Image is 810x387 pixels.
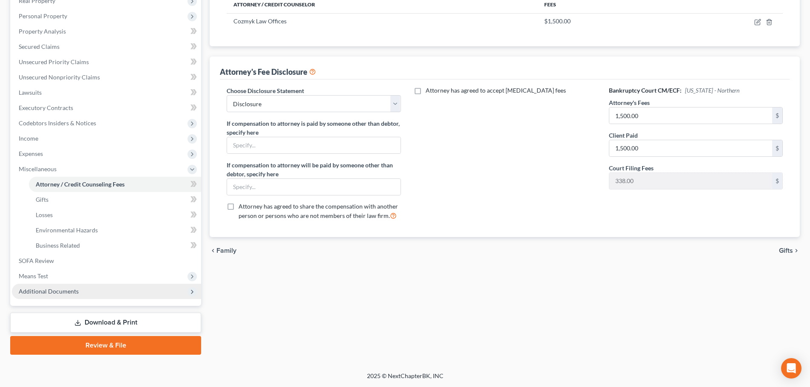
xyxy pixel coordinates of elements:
a: SOFA Review [12,253,201,268]
a: Unsecured Nonpriority Claims [12,70,201,85]
span: Business Related [36,242,80,249]
label: Choose Disclosure Statement [227,86,304,95]
a: Download & Print [10,313,201,333]
span: Gifts [36,196,48,203]
i: chevron_left [210,247,216,254]
a: Lawsuits [12,85,201,100]
input: Specify... [227,179,400,195]
input: 0.00 [609,140,772,156]
h6: Bankruptcy Court CM/ECF: [609,86,783,95]
div: $ [772,173,782,189]
span: Unsecured Priority Claims [19,58,89,65]
div: $ [772,140,782,156]
span: Fees [544,1,556,8]
span: Lawsuits [19,89,42,96]
div: $ [772,107,782,124]
span: Additional Documents [19,288,79,295]
span: Family [216,247,236,254]
span: Secured Claims [19,43,60,50]
input: 0.00 [609,173,772,189]
span: SOFA Review [19,257,54,264]
span: Executory Contracts [19,104,73,111]
span: Losses [36,211,53,218]
span: [US_STATE] - Northern [685,87,739,94]
a: Attorney / Credit Counseling Fees [29,177,201,192]
span: Expenses [19,150,43,157]
span: Income [19,135,38,142]
i: chevron_right [793,247,800,254]
input: Specify... [227,137,400,153]
span: Means Test [19,272,48,280]
label: Attorney's Fees [609,98,650,107]
a: Business Related [29,238,201,253]
a: Executory Contracts [12,100,201,116]
span: Personal Property [19,12,67,20]
span: Miscellaneous [19,165,57,172]
span: Property Analysis [19,28,66,35]
span: $1,500.00 [544,17,571,25]
a: Secured Claims [12,39,201,54]
span: Gifts [779,247,793,254]
input: 0.00 [609,107,772,124]
label: If compensation to attorney is paid by someone other than debtor, specify here [227,119,401,137]
span: Environmental Hazards [36,226,98,234]
a: Environmental Hazards [29,223,201,238]
span: Unsecured Nonpriority Claims [19,73,100,81]
label: Court Filing Fees [609,164,654,172]
span: Attorney has agreed to share the compensation with another person or persons who are not members ... [239,203,398,219]
label: If compensation to attorney will be paid by someone other than debtor, specify here [227,161,401,178]
div: Attorney's Fee Disclosure [220,67,316,77]
a: Gifts [29,192,201,207]
span: Cozmyk Law Offices [233,17,287,25]
span: Attorney / Credit Counseling Fees [36,181,125,188]
button: chevron_left Family [210,247,236,254]
span: Attorney has agreed to accept [MEDICAL_DATA] fees [426,87,566,94]
span: Codebtors Insiders & Notices [19,119,96,127]
a: Unsecured Priority Claims [12,54,201,70]
span: Attorney / Credit Counselor [233,1,315,8]
a: Property Analysis [12,24,201,39]
div: 2025 © NextChapterBK, INC [163,372,648,387]
a: Losses [29,207,201,223]
div: Open Intercom Messenger [781,358,801,379]
button: Gifts chevron_right [779,247,800,254]
label: Client Paid [609,131,638,140]
a: Review & File [10,336,201,355]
